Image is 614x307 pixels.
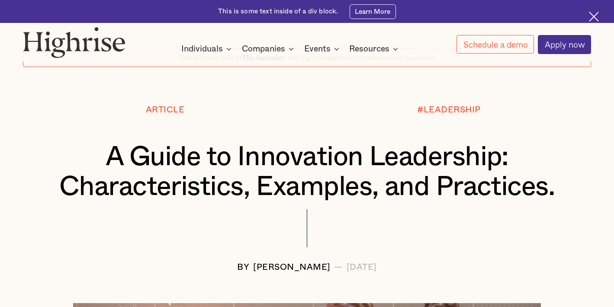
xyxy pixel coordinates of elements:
div: Resources [349,44,401,54]
div: Companies [242,44,296,54]
div: — [334,263,343,272]
div: Individuals [181,44,223,54]
div: Events [304,44,331,54]
div: This is some text inside of a div block. [218,7,338,16]
div: BY [237,263,249,272]
a: Learn More [350,4,396,19]
div: Events [304,44,342,54]
div: #LEADERSHIP [417,106,481,115]
div: [DATE] [347,263,377,272]
div: Companies [242,44,285,54]
img: Highrise logo [23,27,125,58]
a: Apply now [538,35,591,54]
h1: A Guide to Innovation Leadership: Characteristics, Examples, and Practices. [47,142,567,202]
a: Schedule a demo [456,35,534,54]
div: Individuals [181,44,234,54]
div: Article [146,106,185,115]
div: Resources [349,44,389,54]
div: [PERSON_NAME] [253,263,331,272]
img: Cross icon [589,12,599,22]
